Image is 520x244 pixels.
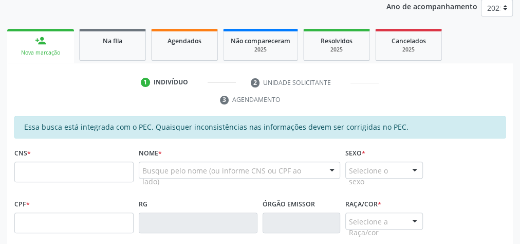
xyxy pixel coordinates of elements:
[139,146,162,162] label: Nome
[14,146,31,162] label: CNS
[168,37,201,45] span: Agendados
[231,37,290,45] span: Não compareceram
[345,197,381,213] label: Raça/cor
[14,197,30,213] label: CPF
[231,46,290,54] div: 2025
[141,78,150,87] div: 1
[103,37,122,45] span: Na fila
[14,49,67,57] div: Nova marcação
[321,37,352,45] span: Resolvidos
[154,78,188,87] div: Indivíduo
[311,46,362,54] div: 2025
[14,116,506,138] div: Essa busca está integrada com o PEC. Quaisquer inconsistências nas informações devem ser corrigid...
[349,216,402,238] span: Selecione a Raça/cor
[35,35,46,46] div: person_add
[263,197,315,213] label: Órgão emissor
[383,46,434,54] div: 2025
[139,197,147,213] label: RG
[345,146,365,162] label: Sexo
[392,37,426,45] span: Cancelados
[349,165,402,187] span: Selecione o sexo
[142,165,320,187] span: Busque pelo nome (ou informe CNS ou CPF ao lado)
